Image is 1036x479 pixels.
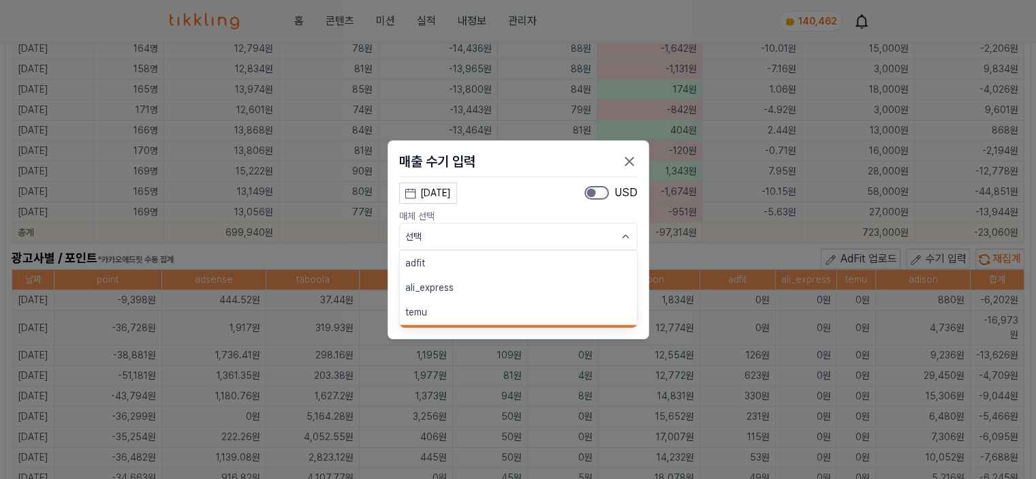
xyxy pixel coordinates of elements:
button: ali_express [400,275,637,300]
span: USD [614,185,638,201]
button: [DATE] [399,183,457,204]
h2: 매출 수기 입력 [399,152,475,171]
button: adfit [400,251,637,275]
button: temu [400,300,637,324]
p: 매체 선택 [399,209,638,223]
button: 선택 [399,223,638,250]
input: USD [584,186,609,200]
div: [DATE] [420,186,451,200]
